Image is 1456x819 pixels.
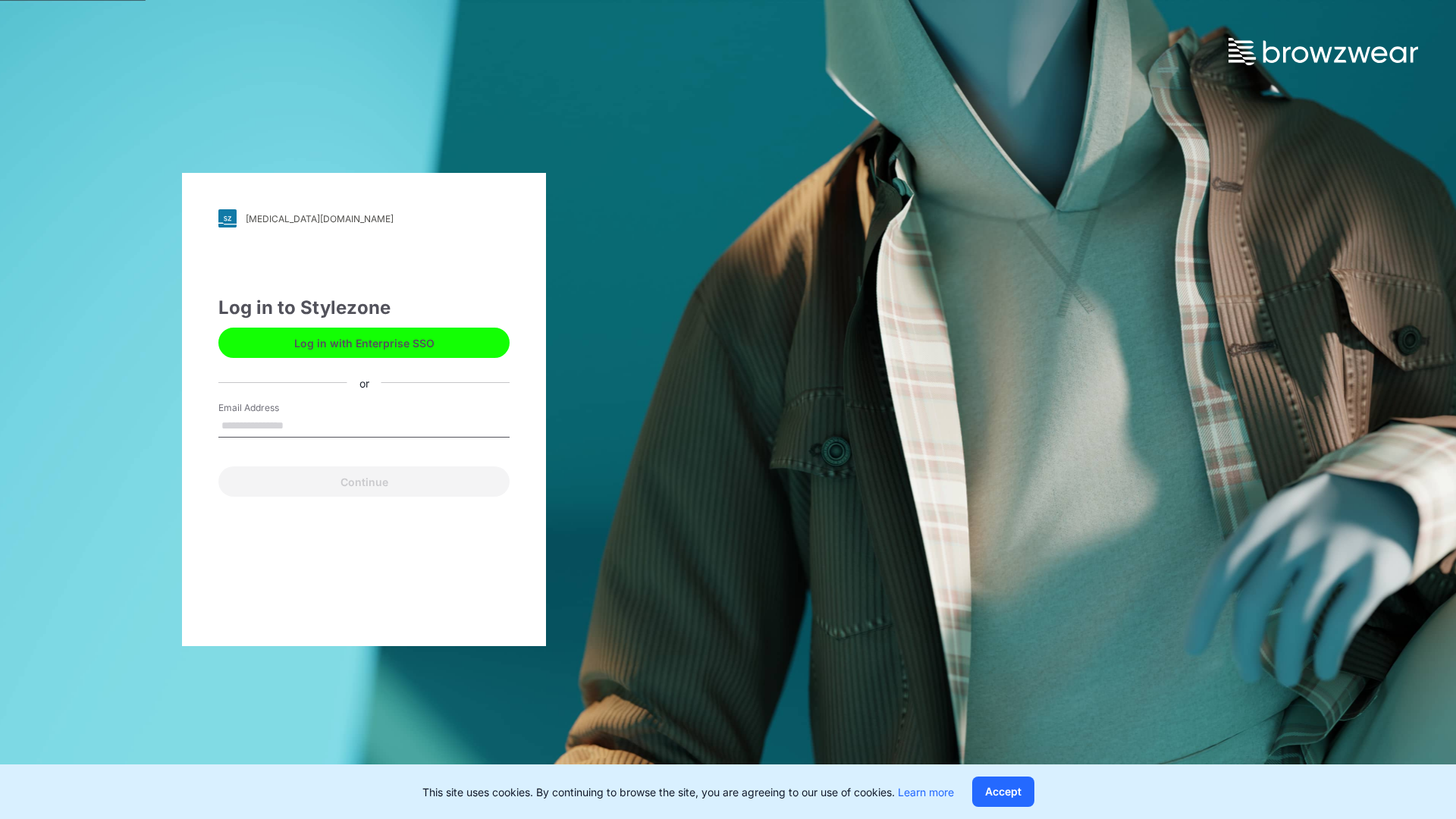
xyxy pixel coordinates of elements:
[972,777,1034,807] button: Accept
[218,209,237,227] img: svg+xml;base64,PHN2ZyB3aWR0aD0iMjgiIGhlaWdodD0iMjgiIHZpZXdCb3g9IjAgMCAyOCAyOCIgZmlsbD0ibm9uZSIgeG...
[218,328,510,358] button: Log in with Enterprise SSO
[246,213,394,224] div: [MEDICAL_DATA][DOMAIN_NAME]
[218,401,325,415] label: Email Address
[218,294,510,322] div: Log in to Stylezone
[422,784,954,800] p: This site uses cookies. By continuing to browse the site, you are agreeing to our use of cookies.
[218,209,510,227] a: [MEDICAL_DATA][DOMAIN_NAME]
[1228,38,1418,65] img: browzwear-logo.73288ffb.svg
[898,786,954,799] a: Learn more
[347,375,381,391] div: or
